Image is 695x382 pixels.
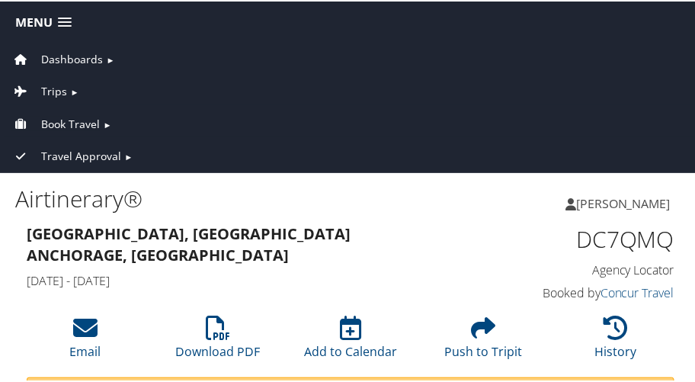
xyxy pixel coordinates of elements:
[601,283,674,300] a: Concur Travel
[41,82,67,98] span: Trips
[27,271,451,287] h4: [DATE] - [DATE]
[444,323,522,359] a: Push to Tripit
[474,260,674,277] h4: Agency Locator
[124,149,133,161] span: ►
[11,147,121,162] a: Travel Approval
[41,50,103,66] span: Dashboards
[304,323,397,359] a: Add to Calendar
[576,194,671,210] span: [PERSON_NAME]
[565,179,686,225] a: [PERSON_NAME]
[41,114,100,131] span: Book Travel
[11,82,67,97] a: Trips
[15,14,53,28] span: Menu
[27,222,351,264] strong: [GEOGRAPHIC_DATA], [GEOGRAPHIC_DATA] Anchorage, [GEOGRAPHIC_DATA]
[474,283,674,300] h4: Booked by
[41,146,121,163] span: Travel Approval
[106,53,114,64] span: ►
[11,50,103,65] a: Dashboards
[70,85,78,96] span: ►
[595,323,637,359] a: History
[11,115,100,130] a: Book Travel
[15,181,351,213] h1: Airtinerary®
[176,323,261,359] a: Download PDF
[474,222,674,254] h1: DC7QMQ
[103,117,111,129] span: ►
[70,323,101,359] a: Email
[8,8,79,34] a: Menu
